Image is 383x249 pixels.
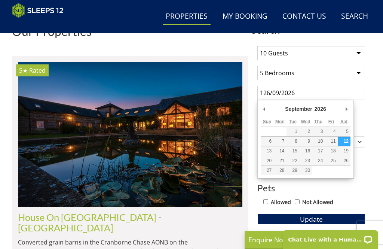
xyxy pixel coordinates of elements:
[299,127,312,136] button: 2
[287,166,299,175] button: 29
[163,8,211,25] a: Properties
[302,198,333,206] label: Not Allowed
[301,119,310,124] abbr: Wednesday
[261,166,273,175] button: 27
[18,212,162,233] span: -
[338,8,371,25] a: Search
[271,198,291,206] label: Allowed
[273,137,286,146] button: 7
[325,137,337,146] button: 11
[289,119,296,124] abbr: Tuesday
[338,137,350,146] button: 12
[328,119,334,124] abbr: Friday
[287,146,299,156] button: 15
[257,86,365,100] input: Arrival Date
[261,137,273,146] button: 6
[18,222,113,233] a: [GEOGRAPHIC_DATA]
[275,119,285,124] abbr: Monday
[312,146,325,156] button: 17
[325,146,337,156] button: 18
[12,25,248,38] h1: Our Properties
[325,127,337,136] button: 4
[273,146,286,156] button: 14
[19,66,28,75] span: House On The Hill has a 5 star rating under the Quality in Tourism Scheme
[18,62,242,207] img: house-on-the-hill-large-holiday-home-accommodation-wiltshire-sleeps-16.original.jpg
[248,235,361,245] p: Enquire Now
[287,127,299,136] button: 1
[261,146,273,156] button: 13
[312,127,325,136] button: 3
[261,103,268,115] button: Previous Month
[220,8,270,25] a: My Booking
[312,156,325,166] button: 24
[343,103,350,115] button: Next Month
[325,156,337,166] button: 25
[273,156,286,166] button: 21
[278,225,383,249] iframe: LiveChat chat widget
[273,166,286,175] button: 28
[12,3,64,18] img: Sleeps 12
[251,25,371,35] span: Search
[338,146,350,156] button: 19
[279,8,329,25] a: Contact Us
[18,212,156,223] a: House On [GEOGRAPHIC_DATA]
[257,214,365,224] button: Update
[299,137,312,146] button: 9
[287,156,299,166] button: 22
[313,103,327,115] div: 2026
[340,119,347,124] abbr: Saturday
[338,156,350,166] button: 26
[299,156,312,166] button: 23
[261,156,273,166] button: 20
[263,119,272,124] abbr: Sunday
[338,127,350,136] button: 5
[299,166,312,175] button: 30
[257,183,365,193] h3: Pets
[287,137,299,146] button: 8
[314,119,322,124] abbr: Thursday
[312,137,325,146] button: 10
[18,62,242,207] a: 5★ Rated
[299,146,312,156] button: 16
[8,22,87,29] iframe: Customer reviews powered by Trustpilot
[300,215,323,224] span: Update
[284,103,313,115] div: September
[29,66,46,75] span: Rated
